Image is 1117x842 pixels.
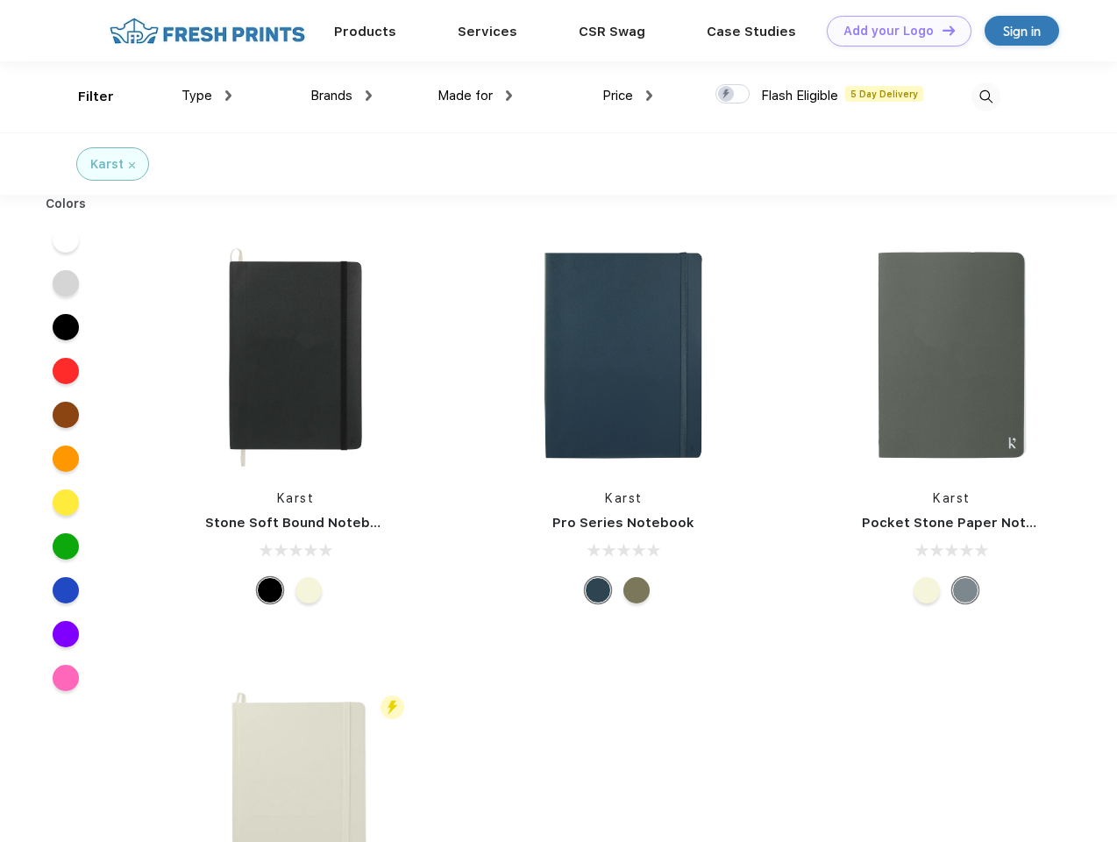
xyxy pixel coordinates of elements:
a: Karst [933,491,971,505]
div: Karst [90,155,124,174]
div: Colors [32,195,100,213]
span: Brands [310,88,352,103]
img: dropdown.png [506,90,512,101]
span: Flash Eligible [761,88,838,103]
div: Sign in [1003,21,1041,41]
a: CSR Swag [579,24,645,39]
img: func=resize&h=266 [507,239,740,472]
div: Beige [295,577,322,603]
img: dropdown.png [646,90,652,101]
a: Services [458,24,517,39]
div: Gray [952,577,978,603]
img: filter_cancel.svg [129,162,135,168]
span: Price [602,88,633,103]
a: Sign in [985,16,1059,46]
div: Filter [78,87,114,107]
img: func=resize&h=266 [179,239,412,472]
span: Type [181,88,212,103]
a: Pro Series Notebook [552,515,694,531]
div: Olive [623,577,650,603]
span: Made for [438,88,493,103]
a: Pocket Stone Paper Notebook [862,515,1069,531]
a: Products [334,24,396,39]
img: DT [943,25,955,35]
img: dropdown.png [366,90,372,101]
img: fo%20logo%202.webp [104,16,310,46]
span: 5 Day Delivery [845,86,923,102]
div: Beige [914,577,940,603]
a: Karst [605,491,643,505]
img: func=resize&h=266 [836,239,1069,472]
img: desktop_search.svg [971,82,1000,111]
img: flash_active_toggle.svg [381,696,404,719]
div: Add your Logo [843,24,934,39]
div: Black [257,577,283,603]
a: Karst [277,491,315,505]
a: Stone Soft Bound Notebook [205,515,395,531]
div: Navy [585,577,611,603]
img: dropdown.png [225,90,231,101]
